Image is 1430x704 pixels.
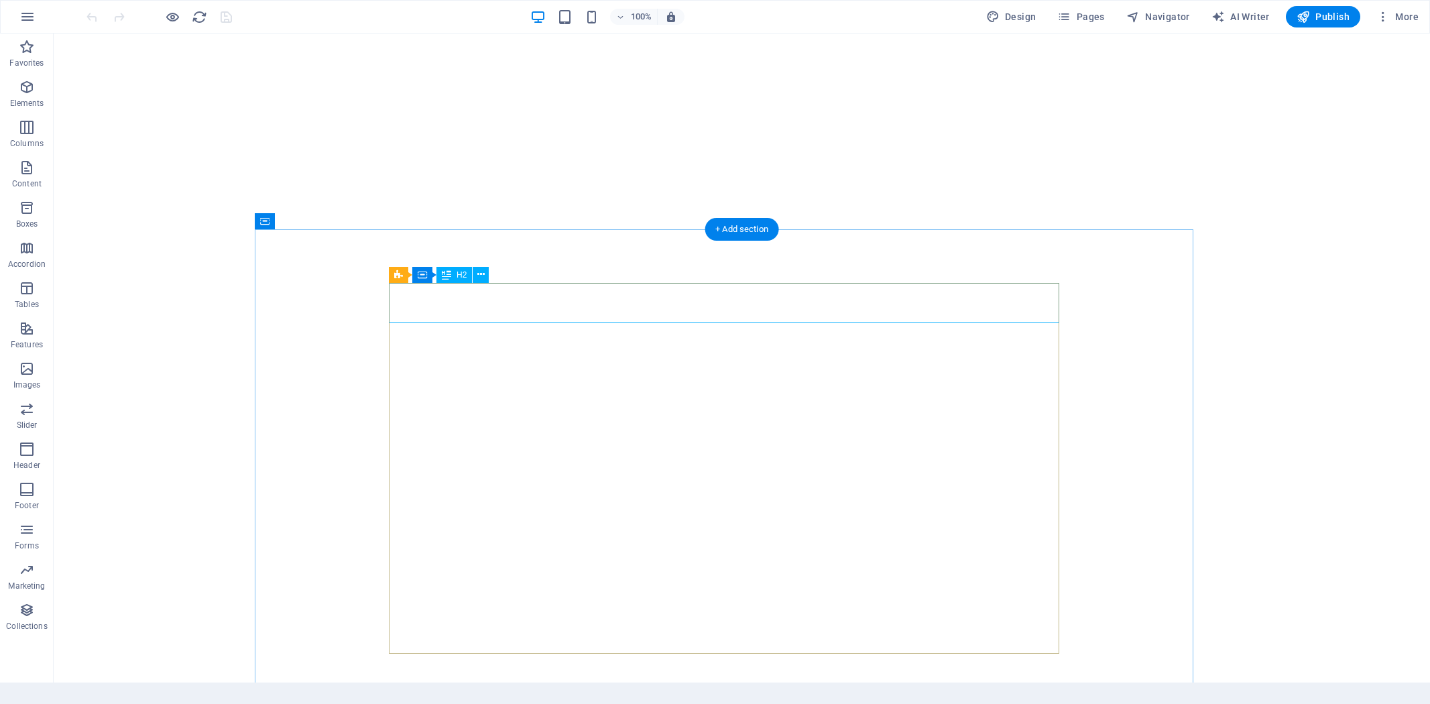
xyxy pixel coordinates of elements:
p: Collections [6,621,47,632]
p: Slider [17,420,38,430]
div: + Add section [705,218,779,241]
span: AI Writer [1211,10,1270,23]
p: Boxes [16,219,38,229]
p: Tables [15,299,39,310]
p: Accordion [8,259,46,270]
p: Header [13,460,40,471]
span: Pages [1057,10,1104,23]
p: Content [12,178,42,189]
p: Features [11,339,43,350]
p: Footer [15,500,39,511]
p: Columns [10,138,44,149]
i: On resize automatically adjust zoom level to fit chosen device. [665,11,677,23]
button: Publish [1286,6,1360,27]
span: Navigator [1126,10,1190,23]
button: Navigator [1121,6,1195,27]
button: Click here to leave preview mode and continue editing [164,9,180,25]
button: reload [191,9,207,25]
span: H2 [457,271,467,279]
button: More [1371,6,1424,27]
h6: 100% [630,9,652,25]
span: Publish [1297,10,1350,23]
div: Design (Ctrl+Alt+Y) [981,6,1042,27]
p: Forms [15,540,39,551]
button: Design [981,6,1042,27]
button: AI Writer [1206,6,1275,27]
i: Reload page [192,9,207,25]
p: Images [13,379,41,390]
span: More [1376,10,1419,23]
button: Pages [1052,6,1110,27]
p: Marketing [8,581,45,591]
p: Favorites [9,58,44,68]
p: Elements [10,98,44,109]
button: 100% [610,9,658,25]
span: Design [986,10,1036,23]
